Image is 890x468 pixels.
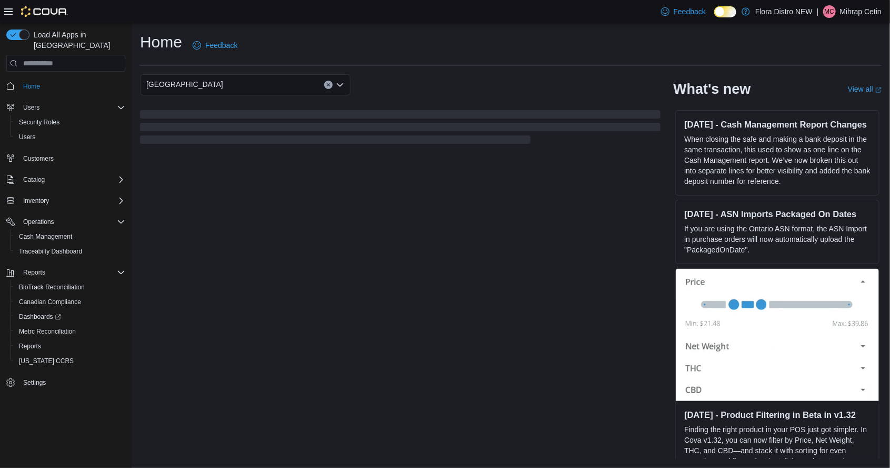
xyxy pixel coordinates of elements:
[19,327,76,336] span: Metrc Reconciliation
[15,340,125,353] span: Reports
[15,245,125,258] span: Traceabilty Dashboard
[6,74,125,417] nav: Complex example
[19,194,125,207] span: Inventory
[188,35,242,56] a: Feedback
[23,378,46,387] span: Settings
[19,376,50,389] a: Settings
[848,85,882,93] a: View allExternal link
[2,172,129,187] button: Catalog
[15,131,39,143] a: Users
[19,194,53,207] button: Inventory
[15,281,125,294] span: BioTrack Reconciliation
[15,296,85,308] a: Canadian Compliance
[23,154,54,163] span: Customers
[15,325,125,338] span: Metrc Reconciliation
[684,209,871,219] h3: [DATE] - ASN Imports Packaged On Dates
[11,354,129,368] button: [US_STATE] CCRS
[23,218,54,226] span: Operations
[2,100,129,115] button: Users
[823,5,836,18] div: Mihrap Cetin
[840,5,882,18] p: Mihrap Cetin
[19,152,125,165] span: Customers
[19,101,44,114] button: Users
[19,133,35,141] span: Users
[19,357,74,365] span: [US_STATE] CCRS
[140,32,182,53] h1: Home
[11,130,129,144] button: Users
[684,223,871,255] p: If you are using the Ontario ASN format, the ASN Import in purchase orders will now automatically...
[15,296,125,308] span: Canadian Compliance
[875,87,882,93] svg: External link
[19,216,58,228] button: Operations
[824,5,834,18] span: MC
[15,355,78,367] a: [US_STATE] CCRS
[11,339,129,354] button: Reports
[15,230,125,243] span: Cash Management
[23,103,39,112] span: Users
[817,5,819,18] p: |
[15,230,76,243] a: Cash Management
[2,78,129,93] button: Home
[23,82,40,91] span: Home
[19,216,125,228] span: Operations
[15,340,45,353] a: Reports
[19,266,49,279] button: Reports
[2,214,129,229] button: Operations
[23,197,49,205] span: Inventory
[15,310,125,323] span: Dashboards
[684,134,871,187] p: When closing the safe and making a bank deposit in the same transaction, this used to show as one...
[714,6,736,17] input: Dark Mode
[19,266,125,279] span: Reports
[336,81,344,89] button: Open list of options
[755,5,813,18] p: Flora Distro NEW
[21,6,68,17] img: Cova
[11,229,129,244] button: Cash Management
[673,81,751,97] h2: What's new
[19,173,49,186] button: Catalog
[19,152,58,165] a: Customers
[11,115,129,130] button: Security Roles
[19,79,125,92] span: Home
[324,81,333,89] button: Clear input
[15,116,64,129] a: Security Roles
[11,280,129,295] button: BioTrack Reconciliation
[674,6,706,17] span: Feedback
[11,309,129,324] a: Dashboards
[15,325,80,338] a: Metrc Reconciliation
[15,116,125,129] span: Security Roles
[11,244,129,259] button: Traceabilty Dashboard
[15,245,86,258] a: Traceabilty Dashboard
[19,342,41,350] span: Reports
[19,376,125,389] span: Settings
[19,101,125,114] span: Users
[2,265,129,280] button: Reports
[19,80,44,93] a: Home
[11,295,129,309] button: Canadian Compliance
[205,40,237,51] span: Feedback
[2,193,129,208] button: Inventory
[2,151,129,166] button: Customers
[15,281,89,294] a: BioTrack Reconciliation
[2,375,129,390] button: Settings
[140,112,661,146] span: Loading
[19,173,125,186] span: Catalog
[23,268,45,277] span: Reports
[19,118,59,126] span: Security Roles
[146,78,223,91] span: [GEOGRAPHIC_DATA]
[19,247,82,256] span: Traceabilty Dashboard
[19,232,72,241] span: Cash Management
[657,1,710,22] a: Feedback
[23,175,45,184] span: Catalog
[19,298,81,306] span: Canadian Compliance
[15,355,125,367] span: Washington CCRS
[684,409,871,420] h3: [DATE] - Product Filtering in Beta in v1.32
[29,30,125,51] span: Load All Apps in [GEOGRAPHIC_DATA]
[15,131,125,143] span: Users
[19,313,61,321] span: Dashboards
[19,283,85,291] span: BioTrack Reconciliation
[15,310,65,323] a: Dashboards
[684,119,871,130] h3: [DATE] - Cash Management Report Changes
[11,324,129,339] button: Metrc Reconciliation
